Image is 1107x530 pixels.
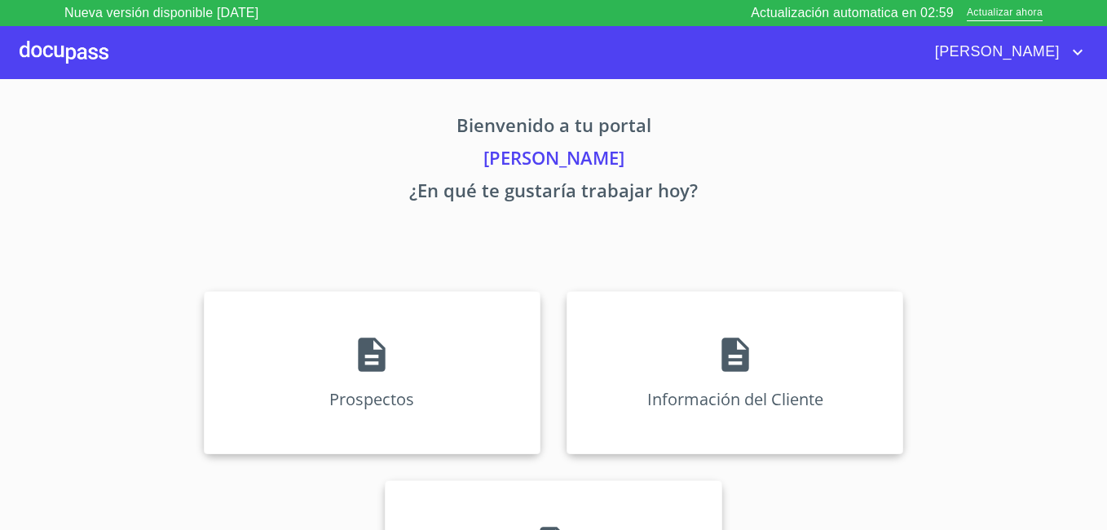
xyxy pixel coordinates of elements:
[647,388,823,410] p: Información del Cliente
[923,39,1087,65] button: account of current user
[51,112,1056,144] p: Bienvenido a tu portal
[51,177,1056,210] p: ¿En qué te gustaría trabajar hoy?
[51,144,1056,177] p: [PERSON_NAME]
[751,3,954,23] p: Actualización automatica en 02:59
[64,3,258,23] p: Nueva versión disponible [DATE]
[967,5,1043,22] span: Actualizar ahora
[923,39,1068,65] span: [PERSON_NAME]
[329,388,414,410] p: Prospectos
